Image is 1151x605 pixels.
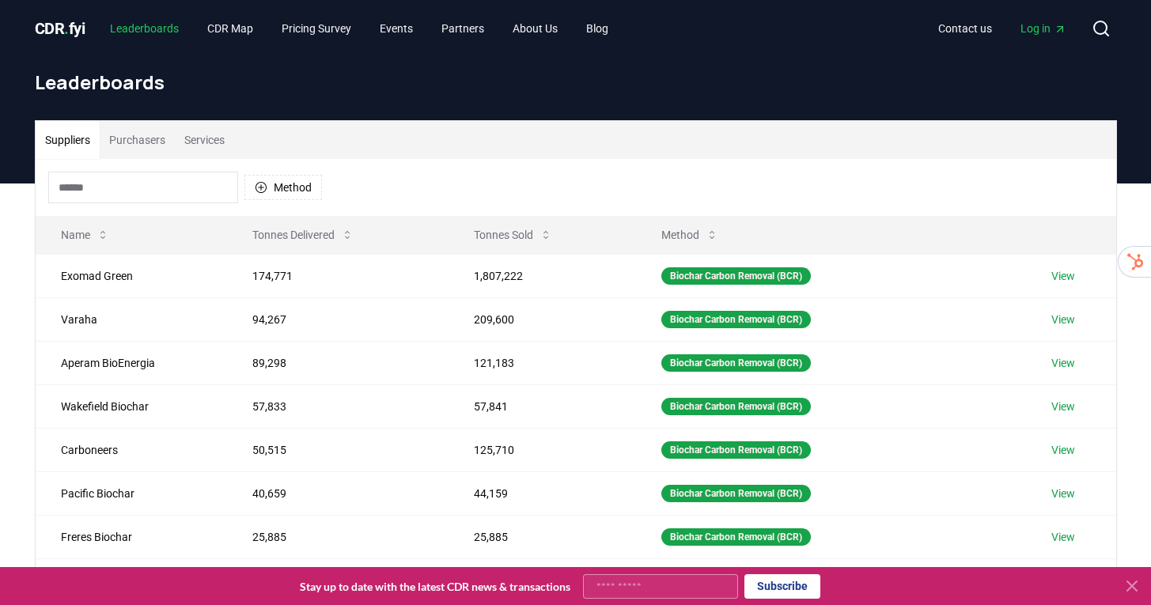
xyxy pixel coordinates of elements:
[449,471,636,515] td: 44,159
[926,14,1079,43] nav: Main
[661,398,811,415] div: Biochar Carbon Removal (BCR)
[35,17,85,40] a: CDR.fyi
[36,471,228,515] td: Pacific Biochar
[661,354,811,372] div: Biochar Carbon Removal (BCR)
[227,515,448,558] td: 25,885
[500,14,570,43] a: About Us
[926,14,1005,43] a: Contact us
[97,14,621,43] nav: Main
[1051,529,1075,545] a: View
[36,121,100,159] button: Suppliers
[449,515,636,558] td: 25,885
[449,297,636,341] td: 209,600
[574,14,621,43] a: Blog
[1051,486,1075,501] a: View
[227,558,448,602] td: 23,191
[461,219,565,251] button: Tonnes Sold
[227,297,448,341] td: 94,267
[429,14,497,43] a: Partners
[661,311,811,328] div: Biochar Carbon Removal (BCR)
[36,384,228,428] td: Wakefield Biochar
[1051,312,1075,327] a: View
[195,14,266,43] a: CDR Map
[36,558,228,602] td: CarbonCure
[175,121,234,159] button: Services
[449,428,636,471] td: 125,710
[36,428,228,471] td: Carboneers
[227,254,448,297] td: 174,771
[1051,268,1075,284] a: View
[1051,442,1075,458] a: View
[367,14,426,43] a: Events
[227,471,448,515] td: 40,659
[227,384,448,428] td: 57,833
[36,341,228,384] td: Aperam BioEnergia
[1020,21,1066,36] span: Log in
[449,341,636,384] td: 121,183
[661,528,811,546] div: Biochar Carbon Removal (BCR)
[35,19,85,38] span: CDR fyi
[1008,14,1079,43] a: Log in
[227,341,448,384] td: 89,298
[100,121,175,159] button: Purchasers
[449,384,636,428] td: 57,841
[661,441,811,459] div: Biochar Carbon Removal (BCR)
[1051,399,1075,414] a: View
[449,558,636,602] td: 36,979
[227,428,448,471] td: 50,515
[269,14,364,43] a: Pricing Survey
[36,297,228,341] td: Varaha
[35,70,1117,95] h1: Leaderboards
[661,485,811,502] div: Biochar Carbon Removal (BCR)
[649,219,731,251] button: Method
[36,254,228,297] td: Exomad Green
[48,219,122,251] button: Name
[1051,355,1075,371] a: View
[661,267,811,285] div: Biochar Carbon Removal (BCR)
[36,515,228,558] td: Freres Biochar
[64,19,69,38] span: .
[97,14,191,43] a: Leaderboards
[244,175,322,200] button: Method
[449,254,636,297] td: 1,807,222
[240,219,366,251] button: Tonnes Delivered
